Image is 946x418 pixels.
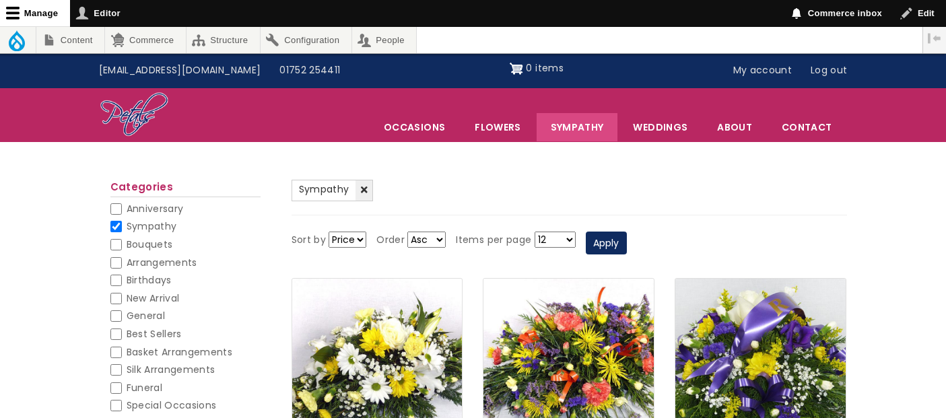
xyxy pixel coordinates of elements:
[619,113,702,141] span: Weddings
[510,58,523,79] img: Shopping cart
[299,182,349,196] span: Sympathy
[100,92,169,139] img: Home
[127,256,197,269] span: Arrangements
[261,27,351,53] a: Configuration
[127,291,180,305] span: New Arrival
[127,202,184,215] span: Anniversary
[127,381,162,394] span: Funeral
[270,58,349,83] a: 01752 254411
[127,398,217,412] span: Special Occasions
[526,61,563,75] span: 0 items
[537,113,618,141] a: Sympathy
[586,232,627,254] button: Apply
[923,27,946,50] button: Vertical orientation
[801,58,856,83] a: Log out
[703,113,766,141] a: About
[292,232,326,248] label: Sort by
[36,27,104,53] a: Content
[461,113,535,141] a: Flowers
[127,327,182,341] span: Best Sellers
[90,58,271,83] a: [EMAIL_ADDRESS][DOMAIN_NAME]
[127,363,215,376] span: Silk Arrangements
[352,27,417,53] a: People
[292,180,374,201] a: Sympathy
[110,181,261,197] h2: Categories
[127,238,173,251] span: Bouquets
[510,58,564,79] a: Shopping cart 0 items
[127,345,233,359] span: Basket Arrangements
[187,27,260,53] a: Structure
[456,232,531,248] label: Items per page
[768,113,846,141] a: Contact
[724,58,802,83] a: My account
[105,27,185,53] a: Commerce
[376,232,405,248] label: Order
[127,273,172,287] span: Birthdays
[127,309,165,322] span: General
[370,113,459,141] span: Occasions
[127,219,177,233] span: Sympathy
